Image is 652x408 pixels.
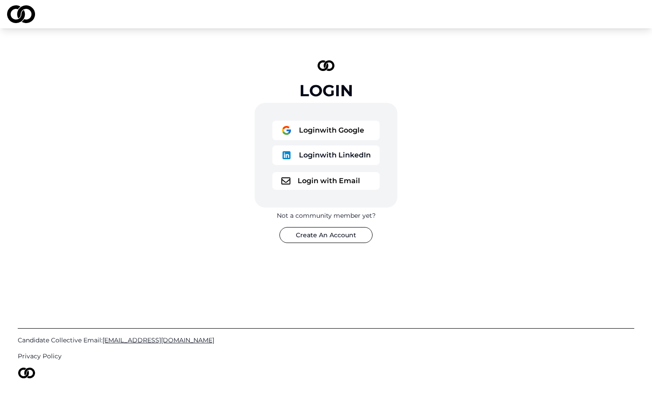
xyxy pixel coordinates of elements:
img: logo [281,177,291,184]
button: logoLoginwith LinkedIn [272,145,380,165]
a: Privacy Policy [18,352,634,361]
img: logo [18,368,35,378]
span: [EMAIL_ADDRESS][DOMAIN_NAME] [102,336,214,344]
button: logoLoginwith Google [272,121,380,140]
img: logo [281,125,292,136]
img: logo [318,60,334,71]
img: logo [281,150,292,161]
a: Candidate Collective Email:[EMAIL_ADDRESS][DOMAIN_NAME] [18,336,634,345]
div: Not a community member yet? [277,211,376,220]
img: logo [7,5,35,23]
button: Create An Account [279,227,373,243]
div: Login [299,82,353,99]
button: logoLogin with Email [272,172,380,190]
